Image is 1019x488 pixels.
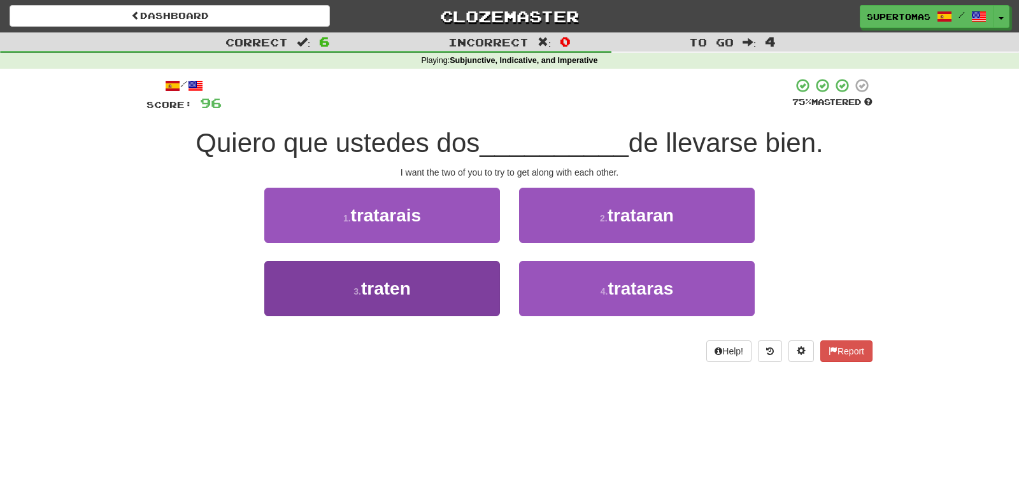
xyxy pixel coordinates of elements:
a: Clozemaster [349,5,669,27]
a: Dashboard [10,5,330,27]
span: 6 [319,34,330,49]
span: trataras [608,279,673,298]
span: Correct [225,36,288,48]
span: SuperTomas [867,11,930,22]
button: 1.tratarais [264,188,500,243]
button: Report [820,340,873,362]
span: : [743,37,757,48]
button: 4.trataras [519,261,755,316]
div: I want the two of you to try to get along with each other. [146,166,873,179]
span: trataran [608,206,674,225]
button: Round history (alt+y) [758,340,782,362]
span: tratarais [351,206,422,225]
span: : [297,37,311,48]
small: 2 . [600,213,608,223]
button: 3.traten [264,261,500,316]
span: Score: [146,99,192,110]
small: 3 . [353,286,361,296]
small: 1 . [343,213,351,223]
span: Incorrect [448,36,529,48]
strong: Subjunctive, Indicative, and Imperative [450,56,597,65]
a: SuperTomas / [860,5,994,28]
span: 75 % [792,97,811,107]
small: 4 . [601,286,608,296]
button: 2.trataran [519,188,755,243]
button: Help! [706,340,752,362]
span: de llevarse bien. [629,128,823,158]
span: 4 [765,34,776,49]
span: 96 [200,95,222,111]
span: 0 [560,34,571,49]
span: To go [689,36,734,48]
span: __________ [480,128,629,158]
span: Quiero que ustedes dos [196,128,480,158]
span: / [958,10,965,19]
span: : [538,37,552,48]
div: Mastered [792,97,873,108]
div: / [146,78,222,94]
span: traten [361,279,411,298]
